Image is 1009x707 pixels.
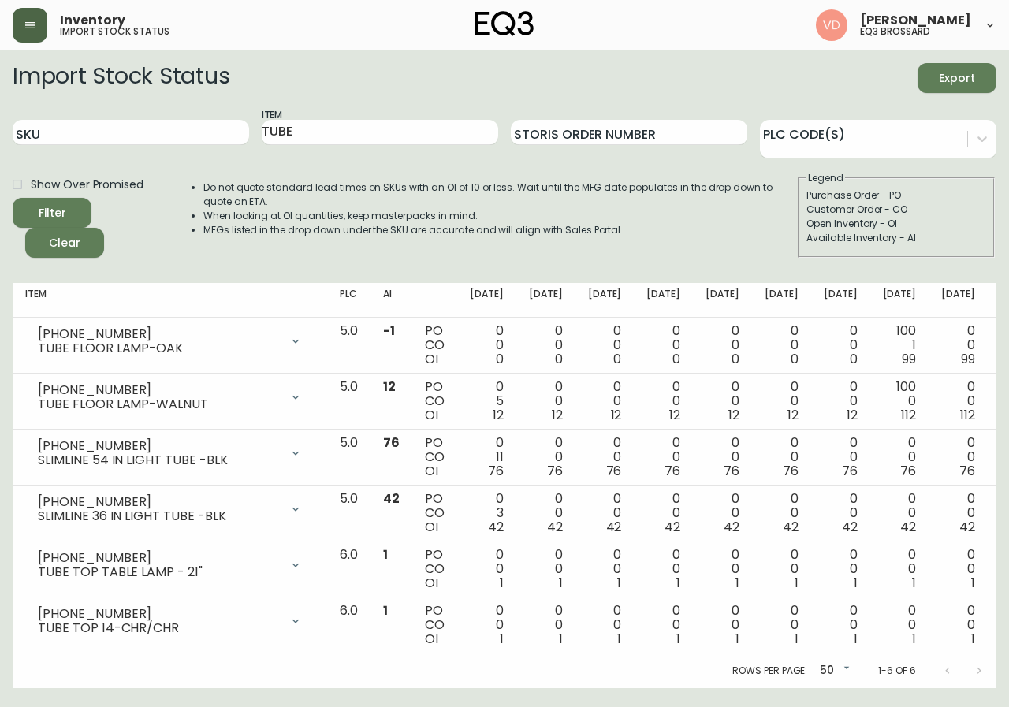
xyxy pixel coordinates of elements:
[613,350,621,368] span: 0
[870,283,929,318] th: [DATE]
[425,604,445,646] div: PO CO
[383,489,400,508] span: 42
[60,14,125,27] span: Inventory
[912,630,916,648] span: 1
[646,380,680,422] div: 0 0
[470,548,504,590] div: 0 0
[25,604,315,638] div: [PHONE_NUMBER]TUBE TOP 14-CHR/CHR
[493,406,504,424] span: 12
[38,397,280,411] div: TUBE FLOOR LAMP-WALNUT
[25,492,315,527] div: [PHONE_NUMBER]SLIMLINE 36 IN LIGHT TUBE -BLK
[529,492,563,534] div: 0 0
[38,453,280,467] div: SLIMLINE 54 IN LIGHT TUBE -BLK
[752,283,811,318] th: [DATE]
[588,380,622,422] div: 0 0
[470,380,504,422] div: 0 5
[795,630,799,648] span: 1
[327,597,370,653] td: 6.0
[38,327,280,341] div: [PHONE_NUMBER]
[672,350,680,368] span: 0
[488,462,504,480] span: 76
[971,630,975,648] span: 1
[791,350,799,368] span: 0
[203,180,796,209] li: Do not quote standard lead times on SKUs with an OI of 10 or less. Wait until the MFG date popula...
[606,518,622,536] span: 42
[38,495,280,509] div: [PHONE_NUMBER]
[901,406,916,424] span: 112
[425,574,438,592] span: OI
[850,350,858,368] span: 0
[816,9,847,41] img: 34cbe8de67806989076631741e6a7c6b
[559,630,563,648] span: 1
[806,188,986,203] div: Purchase Order - PO
[617,574,621,592] span: 1
[529,436,563,478] div: 0 0
[38,233,91,253] span: Clear
[941,380,975,422] div: 0 0
[795,574,799,592] span: 1
[706,492,739,534] div: 0 0
[930,69,984,88] span: Export
[941,436,975,478] div: 0 0
[383,378,396,396] span: 12
[883,380,917,422] div: 100 0
[425,518,438,536] span: OI
[529,548,563,590] div: 0 0
[900,462,916,480] span: 76
[425,436,445,478] div: PO CO
[425,630,438,648] span: OI
[883,436,917,478] div: 0 0
[38,621,280,635] div: TUBE TOP 14-CHR/CHR
[765,436,799,478] div: 0 0
[25,548,315,582] div: [PHONE_NUMBER]TUBE TOP TABLE LAMP - 21"
[646,548,680,590] div: 0 0
[425,492,445,534] div: PO CO
[724,462,739,480] span: 76
[38,383,280,397] div: [PHONE_NUMBER]
[588,436,622,478] div: 0 0
[529,604,563,646] div: 0 0
[327,374,370,430] td: 5.0
[765,380,799,422] div: 0 0
[327,283,370,318] th: PLC
[806,203,986,217] div: Customer Order - CO
[806,217,986,231] div: Open Inventory - OI
[665,462,680,480] span: 76
[883,492,917,534] div: 0 0
[606,462,622,480] span: 76
[529,380,563,422] div: 0 0
[470,324,504,367] div: 0 0
[500,630,504,648] span: 1
[457,283,516,318] th: [DATE]
[38,509,280,523] div: SLIMLINE 36 IN LIGHT TUBE -BLK
[960,406,975,424] span: 112
[735,630,739,648] span: 1
[959,518,975,536] span: 42
[941,324,975,367] div: 0 0
[559,574,563,592] span: 1
[824,324,858,367] div: 0 0
[13,283,327,318] th: Item
[806,171,845,185] legend: Legend
[724,518,739,536] span: 42
[706,548,739,590] div: 0 0
[425,380,445,422] div: PO CO
[488,518,504,536] span: 42
[60,27,169,36] h5: import stock status
[425,548,445,590] div: PO CO
[25,380,315,415] div: [PHONE_NUMBER]TUBE FLOOR LAMP-WALNUT
[824,604,858,646] div: 0 0
[824,380,858,422] div: 0 0
[529,324,563,367] div: 0 0
[38,565,280,579] div: TUBE TOP TABLE LAMP - 21"
[327,430,370,486] td: 5.0
[555,350,563,368] span: 0
[425,462,438,480] span: OI
[547,518,563,536] span: 42
[516,283,575,318] th: [DATE]
[611,406,622,424] span: 12
[971,574,975,592] span: 1
[646,436,680,478] div: 0 0
[706,604,739,646] div: 0 0
[941,548,975,590] div: 0 0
